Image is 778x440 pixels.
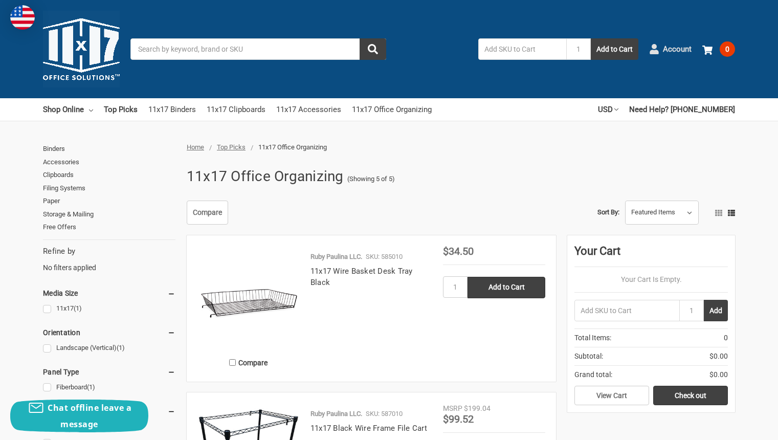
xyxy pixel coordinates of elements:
[207,98,265,121] a: 11x17 Clipboards
[43,182,175,195] a: Filing Systems
[709,369,728,380] span: $0.00
[43,11,120,87] img: 11x17.com
[217,143,246,151] a: Top Picks
[43,381,175,394] a: Fiberboard
[43,194,175,208] a: Paper
[310,252,362,262] p: Ruby Paulina LLC.
[574,243,728,267] div: Your Cart
[574,386,649,405] a: View Cart
[574,300,679,321] input: Add SKU to Cart
[187,201,228,225] a: Compare
[187,163,344,190] h1: 11x17 Office Organizing
[276,98,341,121] a: 11x17 Accessories
[702,36,735,62] a: 0
[597,205,619,220] label: Sort By:
[574,369,612,380] span: Grand total:
[724,333,728,343] span: 0
[720,41,735,57] span: 0
[130,38,386,60] input: Search by keyword, brand or SKU
[148,98,196,121] a: 11x17 Binders
[43,326,175,339] h5: Orientation
[598,98,618,121] a: USD
[43,341,175,355] a: Landscape (Vertical)
[104,98,138,121] a: Top Picks
[43,366,175,378] h5: Panel Type
[574,351,603,362] span: Subtotal:
[443,403,462,414] div: MSRP
[574,274,728,285] p: Your Cart Is Empty.
[229,359,236,366] input: Compare
[87,383,95,391] span: (1)
[663,43,692,55] span: Account
[258,143,327,151] span: 11x17 Office Organizing
[43,246,175,257] h5: Refine by
[478,38,566,60] input: Add SKU to Cart
[468,277,545,298] input: Add to Cart
[187,143,204,151] a: Home
[197,246,300,348] img: 11x17 Wire Basket Desk Tray Black
[43,208,175,221] a: Storage & Mailing
[10,5,35,30] img: duty and tax information for United States
[366,409,403,419] p: SKU: 587010
[443,245,474,257] span: $34.50
[709,351,728,362] span: $0.00
[352,98,432,121] a: 11x17 Office Organizing
[704,300,728,321] button: Add
[443,413,474,425] span: $99.52
[574,333,611,343] span: Total Items:
[464,404,491,412] span: $199.04
[310,424,427,433] a: 11x17 Black Wire Frame File Cart
[310,409,362,419] p: Ruby Paulina LLC.
[366,252,403,262] p: SKU: 585010
[43,156,175,169] a: Accessories
[43,246,175,273] div: No filters applied
[43,221,175,234] a: Free Offers
[43,142,175,156] a: Binders
[43,287,175,299] h5: Media Size
[43,168,175,182] a: Clipboards
[653,386,728,405] a: Check out
[649,36,692,62] a: Account
[117,344,125,351] span: (1)
[48,402,131,430] span: Chat offline leave a message
[43,98,93,121] a: Shop Online
[591,38,638,60] button: Add to Cart
[347,174,395,184] span: (Showing 5 of 5)
[310,267,413,288] a: 11x17 Wire Basket Desk Tray Black
[10,400,148,432] button: Chat offline leave a message
[43,302,175,316] a: 11x17
[74,304,82,312] span: (1)
[197,354,300,371] label: Compare
[629,98,735,121] a: Need Help? [PHONE_NUMBER]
